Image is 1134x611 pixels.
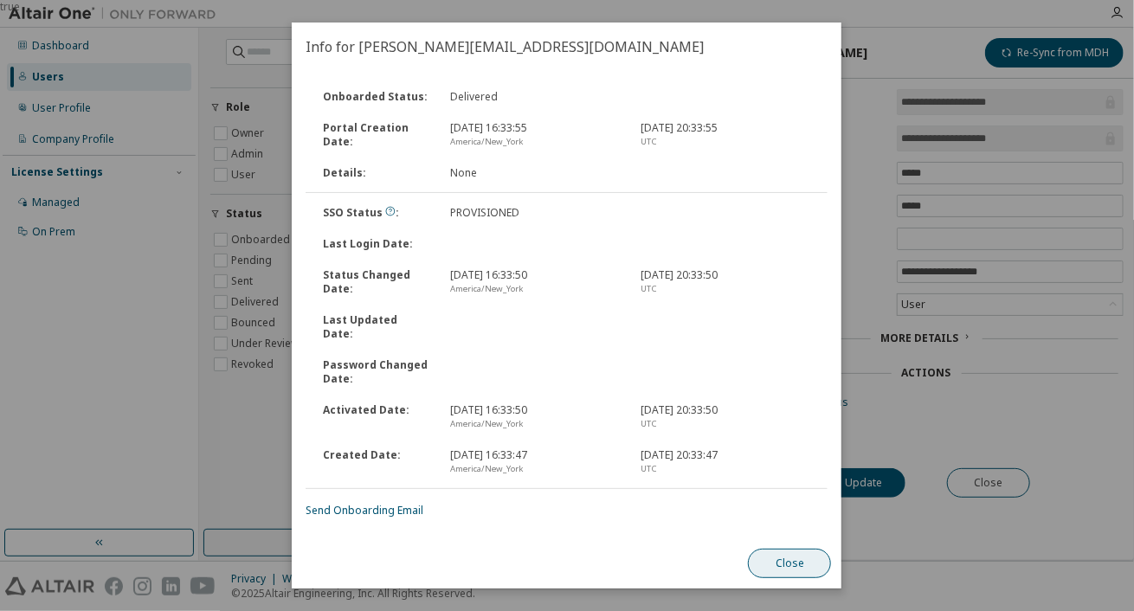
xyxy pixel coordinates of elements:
[312,206,440,220] div: SSO Status :
[312,268,440,296] div: Status Changed Date :
[312,313,440,341] div: Last Updated Date :
[749,549,832,578] button: Close
[312,403,440,431] div: Activated Date :
[450,282,620,296] div: America/New_York
[641,462,810,476] div: UTC
[450,462,620,476] div: America/New_York
[630,403,821,431] div: [DATE] 20:33:50
[440,166,630,180] div: None
[312,166,440,180] div: Details :
[440,90,630,104] div: Delivered
[312,90,440,104] div: Onboarded Status :
[440,448,630,476] div: [DATE] 16:33:47
[641,282,810,296] div: UTC
[630,448,821,476] div: [DATE] 20:33:47
[641,135,810,149] div: UTC
[312,358,440,386] div: Password Changed Date :
[306,503,423,518] a: Send Onboarding Email
[440,121,630,149] div: [DATE] 16:33:55
[630,121,821,149] div: [DATE] 20:33:55
[450,417,620,431] div: America/New_York
[312,121,440,149] div: Portal Creation Date :
[630,268,821,296] div: [DATE] 20:33:50
[440,206,630,220] div: PROVISIONED
[450,135,620,149] div: America/New_York
[292,23,841,71] h2: Info for [PERSON_NAME][EMAIL_ADDRESS][DOMAIN_NAME]
[440,268,630,296] div: [DATE] 16:33:50
[312,237,440,251] div: Last Login Date :
[312,448,440,476] div: Created Date :
[440,403,630,431] div: [DATE] 16:33:50
[641,417,810,431] div: UTC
